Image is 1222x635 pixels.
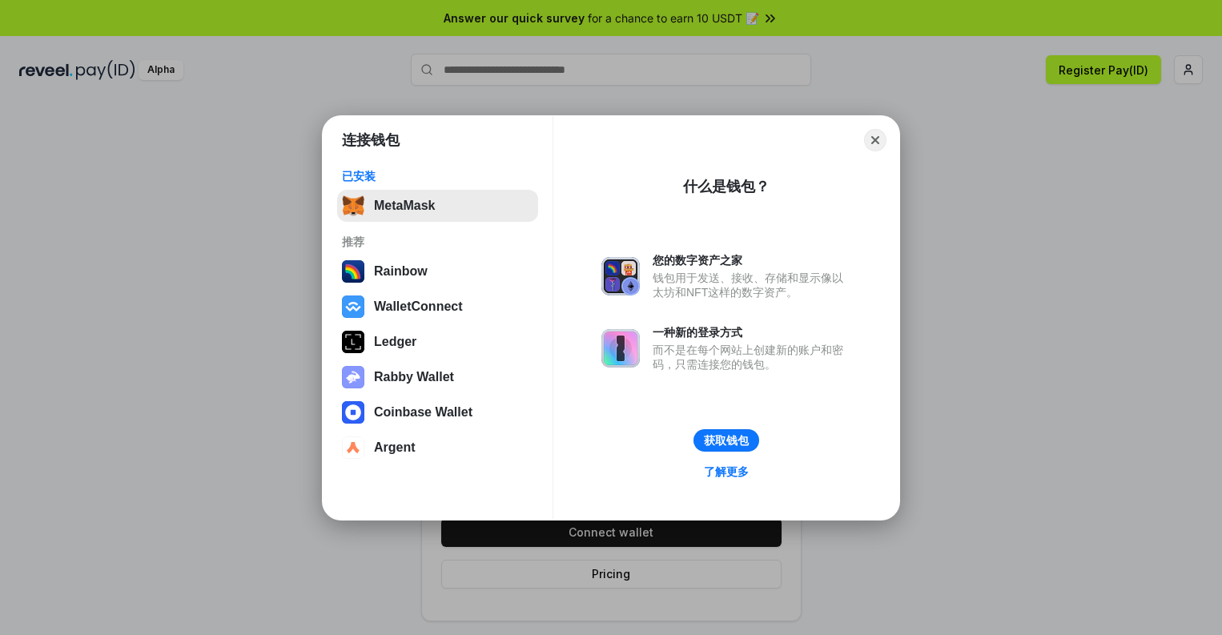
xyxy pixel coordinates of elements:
div: 推荐 [342,235,533,249]
a: 了解更多 [694,461,758,482]
button: 获取钱包 [693,429,759,452]
div: 一种新的登录方式 [653,325,851,340]
button: WalletConnect [337,291,538,323]
button: Close [864,129,886,151]
div: 获取钱包 [704,433,749,448]
div: 钱包用于发送、接收、存储和显示像以太坊和NFT这样的数字资产。 [653,271,851,299]
div: Ledger [374,335,416,349]
img: svg+xml,%3Csvg%20xmlns%3D%22http%3A%2F%2Fwww.w3.org%2F2000%2Fsvg%22%20fill%3D%22none%22%20viewBox... [601,329,640,368]
div: Coinbase Wallet [374,405,472,420]
img: svg+xml,%3Csvg%20width%3D%2228%22%20height%3D%2228%22%20viewBox%3D%220%200%2028%2028%22%20fill%3D... [342,295,364,318]
div: MetaMask [374,199,435,213]
button: Argent [337,432,538,464]
div: 了解更多 [704,464,749,479]
div: 已安装 [342,169,533,183]
img: svg+xml,%3Csvg%20xmlns%3D%22http%3A%2F%2Fwww.w3.org%2F2000%2Fsvg%22%20width%3D%2228%22%20height%3... [342,331,364,353]
div: 什么是钱包？ [683,177,770,196]
img: svg+xml,%3Csvg%20width%3D%2228%22%20height%3D%2228%22%20viewBox%3D%220%200%2028%2028%22%20fill%3D... [342,401,364,424]
button: Ledger [337,326,538,358]
div: Argent [374,440,416,455]
div: 您的数字资产之家 [653,253,851,267]
img: svg+xml,%3Csvg%20width%3D%2228%22%20height%3D%2228%22%20viewBox%3D%220%200%2028%2028%22%20fill%3D... [342,436,364,459]
img: svg+xml,%3Csvg%20xmlns%3D%22http%3A%2F%2Fwww.w3.org%2F2000%2Fsvg%22%20fill%3D%22none%22%20viewBox... [342,366,364,388]
div: 而不是在每个网站上创建新的账户和密码，只需连接您的钱包。 [653,343,851,372]
div: Rainbow [374,264,428,279]
img: svg+xml,%3Csvg%20xmlns%3D%22http%3A%2F%2Fwww.w3.org%2F2000%2Fsvg%22%20fill%3D%22none%22%20viewBox... [601,257,640,295]
h1: 连接钱包 [342,131,400,150]
button: Rabby Wallet [337,361,538,393]
button: Coinbase Wallet [337,396,538,428]
div: WalletConnect [374,299,463,314]
img: svg+xml,%3Csvg%20fill%3D%22none%22%20height%3D%2233%22%20viewBox%3D%220%200%2035%2033%22%20width%... [342,195,364,217]
button: MetaMask [337,190,538,222]
img: svg+xml,%3Csvg%20width%3D%22120%22%20height%3D%22120%22%20viewBox%3D%220%200%20120%20120%22%20fil... [342,260,364,283]
button: Rainbow [337,255,538,287]
div: Rabby Wallet [374,370,454,384]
